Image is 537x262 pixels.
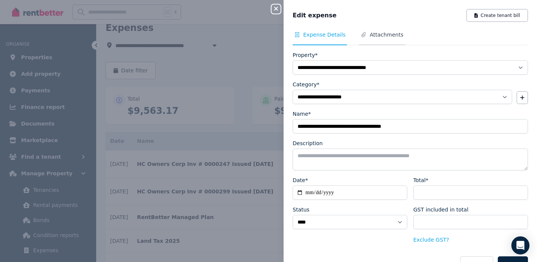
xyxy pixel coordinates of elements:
label: Name* [293,110,311,118]
span: Expense Details [303,31,345,38]
span: Attachments [370,31,403,38]
label: Status [293,206,310,213]
label: Category* [293,81,319,88]
nav: Tabs [293,31,528,45]
button: Create tenant bill [466,9,528,22]
label: Total* [413,176,428,184]
label: Date* [293,176,308,184]
label: Property* [293,51,318,59]
div: Open Intercom Messenger [511,236,529,254]
span: Edit expense [293,11,336,20]
label: GST included in total [413,206,468,213]
label: Description [293,139,323,147]
button: Exclude GST? [413,236,449,244]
